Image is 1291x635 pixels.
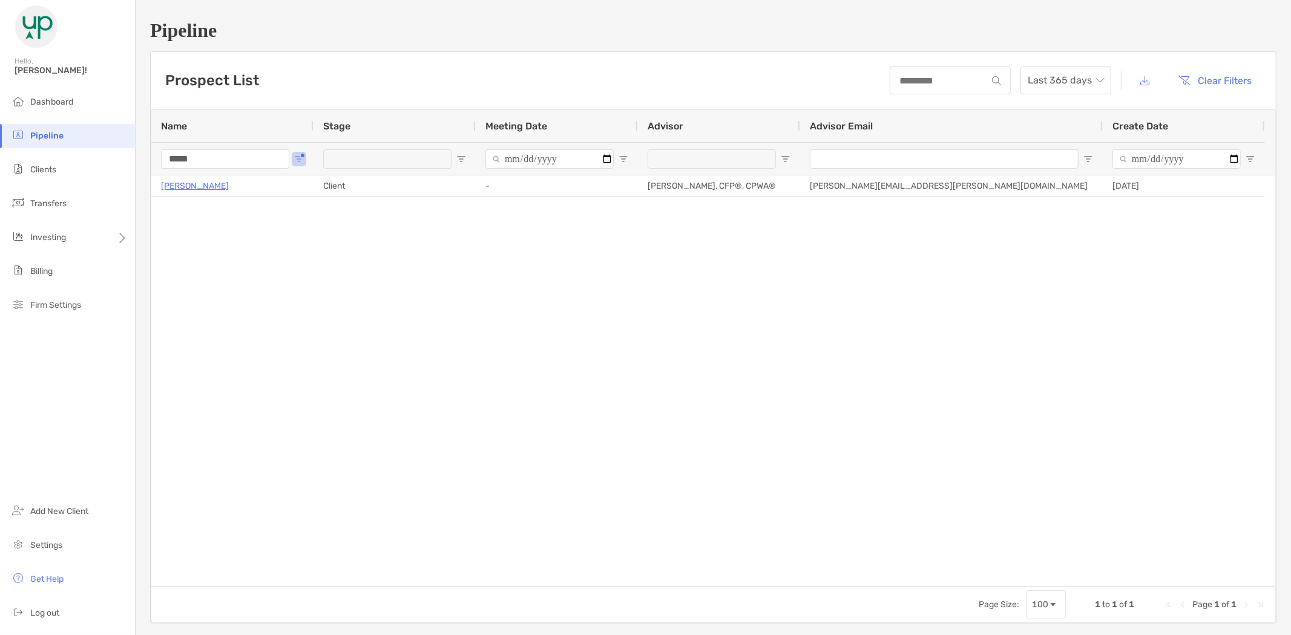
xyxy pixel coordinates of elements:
[992,76,1001,85] img: input icon
[1256,600,1266,610] div: Last Page
[150,19,1276,42] h1: Pipeline
[1112,149,1241,169] input: Create Date Filter Input
[294,154,304,164] button: Open Filter Menu
[11,263,25,278] img: billing icon
[1112,599,1117,610] span: 1
[11,297,25,311] img: firm-settings icon
[314,175,476,197] div: Client
[1027,590,1066,619] div: Page Size
[161,178,229,194] a: [PERSON_NAME]
[1032,599,1048,610] div: 100
[11,229,25,244] img: investing icon
[1119,599,1127,610] span: of
[1103,175,1265,197] div: [DATE]
[638,175,800,197] div: [PERSON_NAME], CFP®, CPWA®
[15,5,58,48] img: Zoe Logo
[161,149,289,169] input: Name Filter Input
[1083,154,1093,164] button: Open Filter Menu
[323,120,350,132] span: Stage
[11,503,25,518] img: add_new_client icon
[485,149,614,169] input: Meeting Date Filter Input
[476,175,638,197] div: -
[1129,599,1134,610] span: 1
[1178,600,1188,610] div: Previous Page
[1028,67,1104,94] span: Last 365 days
[1112,120,1168,132] span: Create Date
[1163,600,1173,610] div: First Page
[11,128,25,142] img: pipeline icon
[1231,599,1237,610] span: 1
[165,72,259,89] h3: Prospect List
[1102,599,1110,610] span: to
[30,300,81,310] span: Firm Settings
[30,506,88,516] span: Add New Client
[30,574,64,584] span: Get Help
[1241,600,1251,610] div: Next Page
[30,232,66,243] span: Investing
[11,571,25,585] img: get-help icon
[11,161,25,176] img: clients icon
[619,154,628,164] button: Open Filter Menu
[810,120,873,132] span: Advisor Email
[15,65,128,76] span: [PERSON_NAME]!
[1221,599,1229,610] span: of
[161,120,187,132] span: Name
[30,540,62,550] span: Settings
[11,537,25,552] img: settings icon
[1095,599,1100,610] span: 1
[30,164,56,175] span: Clients
[456,154,466,164] button: Open Filter Menu
[1214,599,1220,610] span: 1
[648,120,683,132] span: Advisor
[30,97,73,107] span: Dashboard
[979,599,1019,610] div: Page Size:
[810,149,1079,169] input: Advisor Email Filter Input
[30,131,64,141] span: Pipeline
[30,608,59,618] span: Log out
[30,198,67,209] span: Transfers
[30,266,53,276] span: Billing
[1246,154,1255,164] button: Open Filter Menu
[1169,67,1261,94] button: Clear Filters
[485,120,547,132] span: Meeting Date
[800,175,1103,197] div: [PERSON_NAME][EMAIL_ADDRESS][PERSON_NAME][DOMAIN_NAME]
[11,94,25,108] img: dashboard icon
[1192,599,1212,610] span: Page
[11,195,25,210] img: transfers icon
[781,154,790,164] button: Open Filter Menu
[11,605,25,619] img: logout icon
